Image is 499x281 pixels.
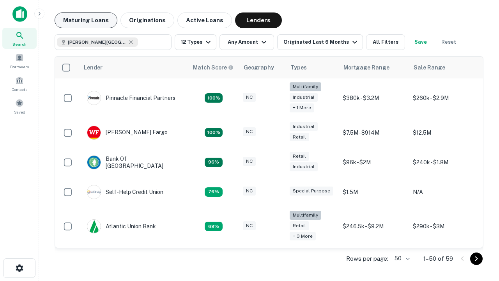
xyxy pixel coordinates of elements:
[87,155,180,169] div: Bank Of [GEOGRAPHIC_DATA]
[175,34,216,50] button: 12 Types
[239,57,286,78] th: Geography
[470,253,483,265] button: Go to next page
[290,82,321,91] div: Multifamily
[414,63,445,72] div: Sale Range
[87,126,168,140] div: [PERSON_NAME] Fargo
[243,127,256,136] div: NC
[409,177,479,207] td: N/A
[409,118,479,148] td: $12.5M
[120,12,174,28] button: Originations
[409,78,479,118] td: $260k - $2.9M
[87,126,101,139] img: picture
[193,63,232,72] h6: Match Score
[79,57,188,78] th: Lender
[339,78,409,118] td: $380k - $3.2M
[87,91,175,105] div: Pinnacle Financial Partners
[14,109,25,115] span: Saved
[188,57,239,78] th: Capitalize uses an advanced AI algorithm to match your search with the best lender. The match sco...
[243,221,256,230] div: NC
[87,156,101,169] img: picture
[423,254,453,263] p: 1–50 of 59
[339,177,409,207] td: $1.5M
[219,34,274,50] button: Any Amount
[12,6,27,22] img: capitalize-icon.png
[290,162,318,171] div: Industrial
[290,122,318,131] div: Industrial
[343,63,389,72] div: Mortgage Range
[391,253,411,264] div: 50
[177,12,232,28] button: Active Loans
[460,194,499,231] iframe: Chat Widget
[277,34,363,50] button: Originated Last 6 Months
[339,148,409,177] td: $96k - $2M
[290,187,333,196] div: Special Purpose
[87,185,101,199] img: picture
[243,157,256,166] div: NC
[290,211,321,220] div: Multifamily
[290,63,307,72] div: Types
[366,34,405,50] button: All Filters
[408,34,433,50] button: Save your search to get updates of matches that match your search criteria.
[193,63,234,72] div: Capitalize uses an advanced AI algorithm to match your search with the best lender. The match sco...
[339,118,409,148] td: $7.5M - $914M
[205,187,223,197] div: Matching Properties: 11, hasApolloMatch: undefined
[2,50,37,71] a: Borrowers
[55,12,117,28] button: Maturing Loans
[290,152,309,161] div: Retail
[290,103,314,112] div: + 1 more
[87,91,101,105] img: picture
[12,86,27,92] span: Contacts
[2,96,37,117] a: Saved
[2,73,37,94] a: Contacts
[243,93,256,102] div: NC
[2,28,37,49] a: Search
[243,187,256,196] div: NC
[205,222,223,231] div: Matching Properties: 10, hasApolloMatch: undefined
[87,185,163,199] div: Self-help Credit Union
[244,63,274,72] div: Geography
[436,34,461,50] button: Reset
[68,39,126,46] span: [PERSON_NAME][GEOGRAPHIC_DATA], [GEOGRAPHIC_DATA]
[290,93,318,102] div: Industrial
[339,57,409,78] th: Mortgage Range
[346,254,388,263] p: Rows per page:
[283,37,359,47] div: Originated Last 6 Months
[205,93,223,103] div: Matching Properties: 26, hasApolloMatch: undefined
[235,12,282,28] button: Lenders
[286,57,339,78] th: Types
[290,232,316,241] div: + 3 more
[10,64,29,70] span: Borrowers
[409,57,479,78] th: Sale Range
[205,158,223,167] div: Matching Properties: 14, hasApolloMatch: undefined
[205,128,223,137] div: Matching Properties: 15, hasApolloMatch: undefined
[87,219,156,233] div: Atlantic Union Bank
[409,207,479,246] td: $290k - $3M
[409,148,479,177] td: $240k - $1.8M
[12,41,27,47] span: Search
[87,220,101,233] img: picture
[84,63,103,72] div: Lender
[290,133,309,142] div: Retail
[290,221,309,230] div: Retail
[339,207,409,246] td: $246.5k - $9.2M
